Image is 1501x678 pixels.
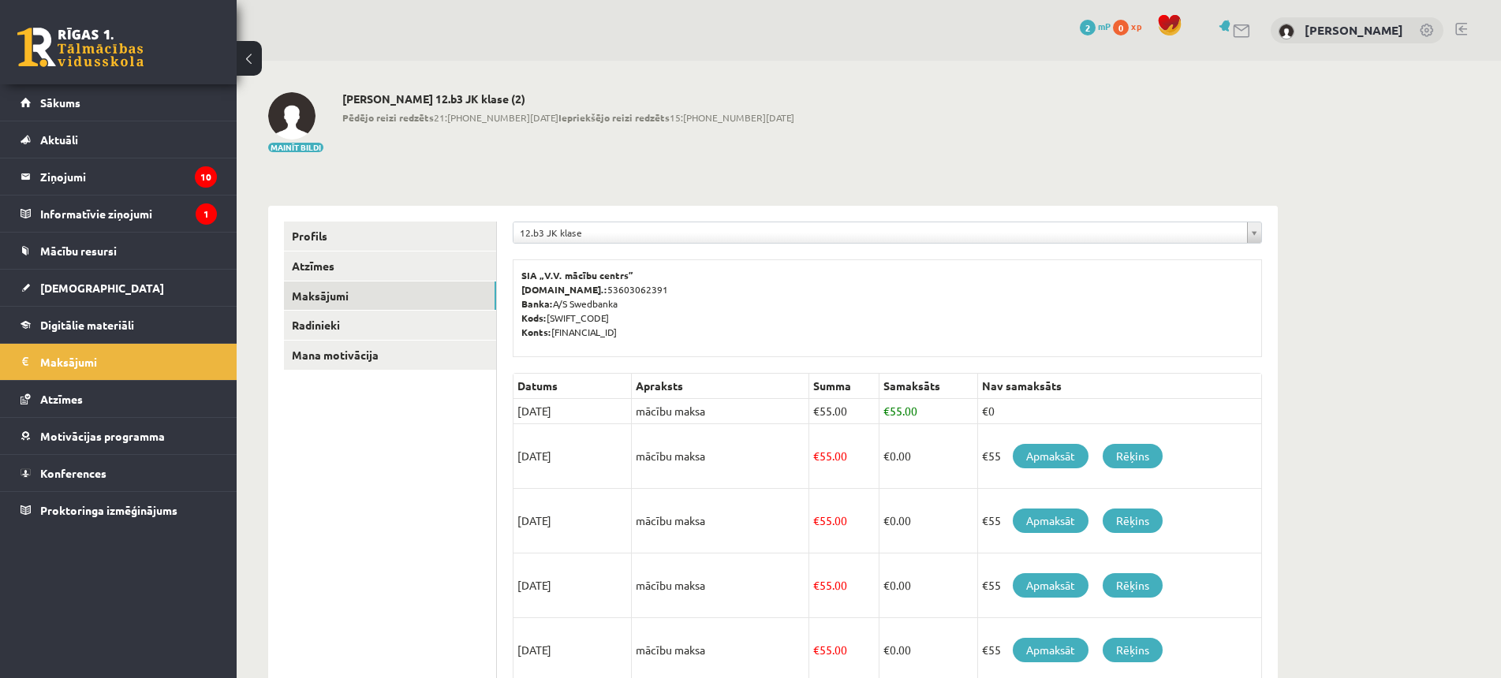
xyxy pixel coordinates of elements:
h2: [PERSON_NAME] 12.b3 JK klase (2) [342,92,794,106]
td: [DATE] [513,399,632,424]
p: 53603062391 A/S Swedbanka [SWIFT_CODE] [FINANCIAL_ID] [521,268,1253,339]
legend: Informatīvie ziņojumi [40,196,217,232]
a: Apmaksāt [1013,444,1088,468]
span: Atzīmes [40,392,83,406]
button: Mainīt bildi [268,143,323,152]
span: Motivācijas programma [40,429,165,443]
th: Datums [513,374,632,399]
span: 21:[PHONE_NUMBER][DATE] 15:[PHONE_NUMBER][DATE] [342,110,794,125]
span: € [883,404,890,418]
a: Apmaksāt [1013,508,1088,533]
td: €55 [977,489,1261,553]
span: € [813,643,820,657]
a: 2 mP [1080,20,1111,32]
td: 55.00 [809,399,879,424]
b: [DOMAIN_NAME].: [521,283,607,296]
a: Rēķins [1103,573,1163,598]
a: Atzīmes [284,251,496,281]
a: Atzīmes [21,381,217,417]
b: Banka: [521,297,553,310]
span: Mācību resursi [40,244,117,258]
i: 10 [195,166,217,188]
td: 0.00 [879,553,977,618]
td: 55.00 [879,399,977,424]
th: Apraksts [632,374,809,399]
a: Rēķins [1103,444,1163,468]
span: Sākums [40,95,80,110]
span: xp [1131,20,1141,32]
a: [PERSON_NAME] [1305,22,1403,38]
span: € [883,643,890,657]
td: mācību maksa [632,489,809,553]
td: mācību maksa [632,553,809,618]
td: [DATE] [513,553,632,618]
span: Proktoringa izmēģinājums [40,503,177,517]
td: [DATE] [513,424,632,489]
a: Maksājumi [21,344,217,380]
td: €0 [977,399,1261,424]
td: €55 [977,553,1261,618]
a: Informatīvie ziņojumi1 [21,196,217,232]
span: 12.b3 JK klase [520,222,1241,243]
span: mP [1098,20,1111,32]
span: € [813,578,820,592]
b: Iepriekšējo reizi redzēts [558,111,670,124]
img: Ralfs Rao [268,92,316,140]
legend: Ziņojumi [40,158,217,195]
td: 0.00 [879,424,977,489]
b: Pēdējo reizi redzēts [342,111,434,124]
a: 0 xp [1113,20,1149,32]
a: Mana motivācija [284,341,496,370]
span: Konferences [40,466,106,480]
b: Kods: [521,311,547,324]
th: Nav samaksāts [977,374,1261,399]
span: € [883,513,890,527]
td: 55.00 [809,489,879,553]
td: mācību maksa [632,424,809,489]
a: Apmaksāt [1013,573,1088,598]
i: 1 [196,203,217,225]
td: [DATE] [513,489,632,553]
td: €55 [977,424,1261,489]
span: € [883,449,890,463]
a: Mācību resursi [21,233,217,269]
a: Motivācijas programma [21,418,217,454]
span: € [813,449,820,463]
img: Ralfs Rao [1279,24,1294,39]
td: 55.00 [809,424,879,489]
a: Maksājumi [284,281,496,311]
span: € [883,578,890,592]
b: SIA „V.V. mācību centrs” [521,269,634,281]
span: Digitālie materiāli [40,318,134,332]
a: 12.b3 JK klase [513,222,1261,243]
td: mācību maksa [632,399,809,424]
td: 0.00 [879,489,977,553]
span: Aktuāli [40,132,78,147]
span: 2 [1080,20,1096,35]
span: [DEMOGRAPHIC_DATA] [40,281,164,295]
span: 0 [1113,20,1129,35]
th: Samaksāts [879,374,977,399]
td: 55.00 [809,553,879,618]
legend: Maksājumi [40,344,217,380]
a: Aktuāli [21,121,217,158]
a: [DEMOGRAPHIC_DATA] [21,270,217,306]
a: Ziņojumi10 [21,158,217,195]
a: Rēķins [1103,508,1163,533]
span: € [813,513,820,527]
a: Konferences [21,455,217,491]
a: Sākums [21,84,217,121]
a: Digitālie materiāli [21,307,217,343]
a: Rīgas 1. Tālmācības vidusskola [17,28,144,67]
a: Apmaksāt [1013,638,1088,662]
a: Proktoringa izmēģinājums [21,492,217,528]
a: Rēķins [1103,638,1163,662]
b: Konts: [521,326,551,338]
span: € [813,404,820,418]
th: Summa [809,374,879,399]
a: Profils [284,222,496,251]
a: Radinieki [284,311,496,340]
